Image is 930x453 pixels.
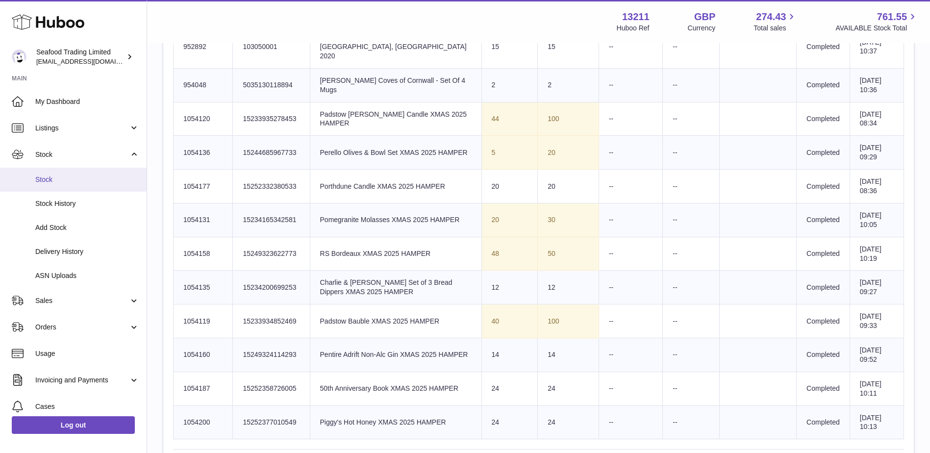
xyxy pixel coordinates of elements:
td: -- [599,405,662,439]
strong: GBP [694,10,715,24]
td: -- [599,237,662,271]
td: 15249323622773 [233,237,310,271]
td: -- [663,68,719,102]
td: 1054158 [174,237,233,271]
td: 20 [538,170,599,203]
td: -- [599,271,662,304]
td: Piggy's Hot Honey XMAS 2025 HAMPER [310,405,481,439]
strong: 13211 [622,10,650,24]
td: 952892 [174,25,233,69]
td: 1054136 [174,136,233,170]
span: My Dashboard [35,97,139,106]
td: -- [663,102,719,136]
td: -- [599,203,662,237]
td: -- [663,136,719,170]
td: [DATE] 09:33 [850,304,904,338]
td: 15 [481,25,538,69]
td: 100 [538,102,599,136]
td: 1054177 [174,170,233,203]
div: Huboo Ref [617,24,650,33]
td: 20 [481,203,538,237]
td: 15252358726005 [233,372,310,405]
td: [DATE] 10:37 [850,25,904,69]
td: 1054135 [174,271,233,304]
td: Charlie & [PERSON_NAME] Set of 3 Bread Dippers XMAS 2025 HAMPER [310,271,481,304]
td: Padstow [PERSON_NAME] Candle XMAS 2025 HAMPER [310,102,481,136]
td: 1054187 [174,372,233,405]
td: [DATE] 08:36 [850,170,904,203]
td: Completed [797,338,850,372]
td: 1054119 [174,304,233,338]
td: -- [599,170,662,203]
td: -- [663,271,719,304]
td: 15249324114293 [233,338,310,372]
td: Padstow Bauble XMAS 2025 HAMPER [310,304,481,338]
td: Completed [797,25,850,69]
td: 5035130118894 [233,68,310,102]
td: Perello Olives & Bowl Set XMAS 2025 HAMPER [310,136,481,170]
td: -- [599,25,662,69]
td: 24 [481,405,538,439]
td: 1054200 [174,405,233,439]
td: -- [663,25,719,69]
td: -- [663,372,719,405]
td: [DATE] 09:52 [850,338,904,372]
td: -- [663,203,719,237]
td: 5 [481,136,538,170]
td: 44 [481,102,538,136]
span: AVAILABLE Stock Total [835,24,918,33]
td: 2 [538,68,599,102]
td: [DATE] 09:29 [850,136,904,170]
td: [PERSON_NAME] Coves of Cornwall - Set Of 4 Mugs [310,68,481,102]
td: Completed [797,203,850,237]
td: 1054160 [174,338,233,372]
img: online@rickstein.com [12,50,26,64]
span: [EMAIL_ADDRESS][DOMAIN_NAME] [36,57,144,65]
div: Seafood Trading Limited [36,48,125,66]
td: 20 [538,136,599,170]
td: -- [599,338,662,372]
td: 103050001 [233,25,310,69]
td: 48 [481,237,538,271]
td: -- [599,304,662,338]
td: 12 [538,271,599,304]
span: ASN Uploads [35,271,139,280]
td: 12 [481,271,538,304]
td: Completed [797,271,850,304]
td: 30 [538,203,599,237]
td: -- [663,304,719,338]
div: Currency [688,24,716,33]
td: -- [663,405,719,439]
span: Delivery History [35,247,139,256]
td: -- [599,136,662,170]
td: 15252377010549 [233,405,310,439]
td: 1054120 [174,102,233,136]
td: 24 [538,372,599,405]
td: 20 [481,170,538,203]
td: -- [599,102,662,136]
span: Usage [35,349,139,358]
td: Pomegranite Molasses XMAS 2025 HAMPER [310,203,481,237]
td: [DATE] 10:19 [850,237,904,271]
td: 14 [481,338,538,372]
td: Completed [797,237,850,271]
span: 761.55 [877,10,907,24]
span: Orders [35,323,129,332]
td: 15233935278453 [233,102,310,136]
td: 50 [538,237,599,271]
td: Porthdune Candle XMAS 2025 HAMPER [310,170,481,203]
span: Add Stock [35,223,139,232]
td: Completed [797,102,850,136]
td: Completed [797,68,850,102]
td: 1054131 [174,203,233,237]
td: Completed [797,170,850,203]
span: Stock [35,150,129,159]
td: RS Bordeaux XMAS 2025 HAMPER [310,237,481,271]
td: 15233934852469 [233,304,310,338]
span: Invoicing and Payments [35,376,129,385]
td: Completed [797,304,850,338]
td: 100 [538,304,599,338]
a: 761.55 AVAILABLE Stock Total [835,10,918,33]
td: Completed [797,136,850,170]
td: 50th Anniversary Book XMAS 2025 HAMPER [310,372,481,405]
